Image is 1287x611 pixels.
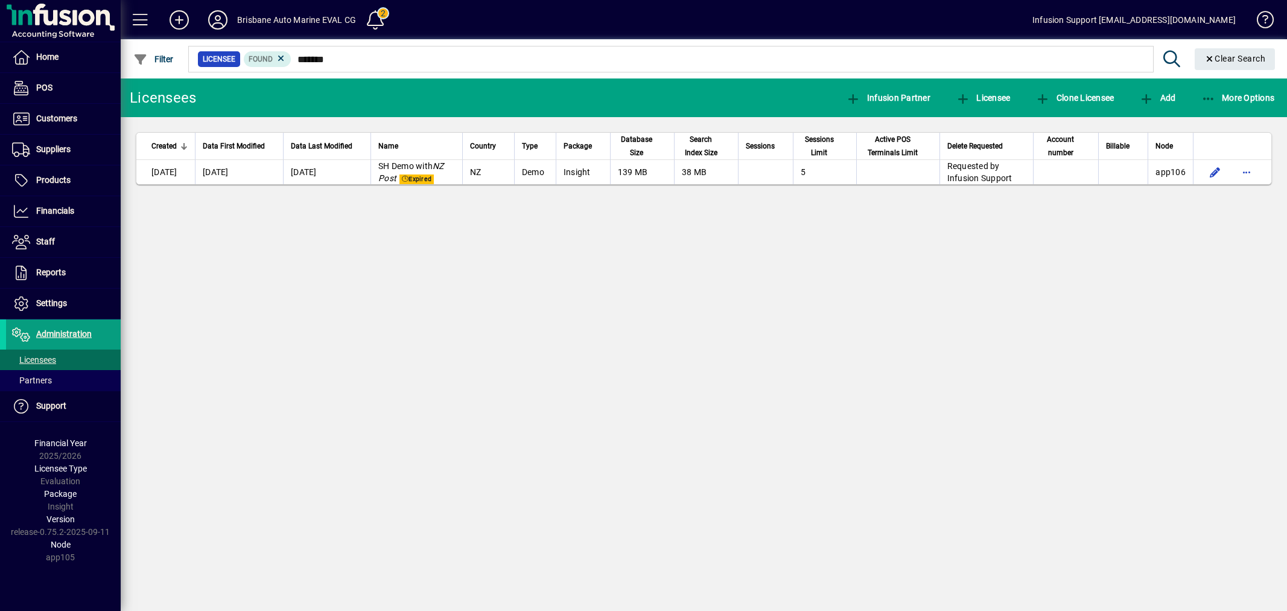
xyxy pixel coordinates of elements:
button: Profile [199,9,237,31]
span: Licensee [203,53,235,65]
span: Licensee [956,93,1011,103]
div: Sessions [746,139,786,153]
button: Clone Licensee [1032,87,1117,109]
div: Delete Requested [947,139,1026,153]
button: More Options [1198,87,1278,109]
span: Reports [36,267,66,277]
span: Country [470,139,496,153]
span: Licensees [12,355,56,365]
span: app106.prod.infusionbusinesssoftware.com [1155,167,1186,177]
button: Filter [130,48,177,70]
span: Filter [133,54,174,64]
span: Support [36,401,66,411]
td: Insight [556,160,610,184]
div: Data First Modified [203,139,276,153]
span: Package [44,489,77,499]
div: Account number [1041,133,1091,159]
td: Requested by Infusion Support [939,160,1033,184]
mat-chip: Found Status: Found [244,51,291,67]
span: Suppliers [36,144,71,154]
a: Financials [6,196,121,226]
span: More Options [1201,93,1275,103]
td: NZ [462,160,514,184]
span: Add [1139,93,1175,103]
a: Home [6,42,121,72]
span: Financial Year [34,438,87,448]
button: More options [1237,162,1256,182]
span: Account number [1041,133,1080,159]
a: Products [6,165,121,196]
span: Sessions Limit [801,133,838,159]
button: Clear [1195,48,1276,70]
a: Reports [6,258,121,288]
span: Customers [36,114,77,123]
button: Edit [1206,162,1225,182]
button: Infusion Partner [843,87,933,109]
div: Infusion Support [EMAIL_ADDRESS][DOMAIN_NAME] [1032,10,1236,30]
a: Staff [6,227,121,257]
a: Support [6,391,121,421]
div: Active POS Terminals Limit [864,133,932,159]
span: Type [522,139,538,153]
a: Suppliers [6,135,121,165]
div: Billable [1106,139,1140,153]
span: Delete Requested [947,139,1003,153]
span: Name [378,139,398,153]
span: Package [564,139,592,153]
span: Node [1155,139,1173,153]
span: Active POS Terminals Limit [864,133,921,159]
div: Created [151,139,188,153]
td: [DATE] [195,160,283,184]
span: Data First Modified [203,139,265,153]
a: POS [6,73,121,103]
span: POS [36,83,52,92]
span: Products [36,175,71,185]
div: Search Index Size [682,133,731,159]
button: Add [160,9,199,31]
span: Licensee Type [34,464,87,473]
div: Brisbane Auto Marine EVAL CG [237,10,356,30]
span: Financials [36,206,74,216]
div: Type [522,139,548,153]
span: Settings [36,298,67,308]
button: Licensee [953,87,1014,109]
span: Expired [399,174,434,184]
span: Database Size [618,133,656,159]
span: Created [151,139,177,153]
button: Add [1136,87,1178,109]
span: Partners [12,376,52,385]
span: SH Demo with [378,161,444,183]
span: Administration [36,329,92,339]
span: Home [36,52,59,62]
span: Data Last Modified [291,139,352,153]
td: [DATE] [283,160,370,184]
div: Database Size [618,133,667,159]
span: Found [249,55,273,63]
span: Clear Search [1204,54,1266,63]
div: Licensees [130,88,196,107]
a: Partners [6,370,121,391]
td: Demo [514,160,556,184]
span: Node [51,540,71,549]
div: Node [1155,139,1186,153]
td: 5 [793,160,856,184]
span: Version [46,514,75,524]
span: Staff [36,237,55,246]
a: Settings [6,289,121,319]
em: Post [378,173,396,183]
td: 38 MB [674,160,738,184]
em: NZ [433,161,444,171]
a: Knowledge Base [1248,2,1272,42]
span: Clone Licensee [1035,93,1114,103]
span: Billable [1106,139,1130,153]
td: [DATE] [136,160,195,184]
div: Sessions Limit [801,133,849,159]
a: Customers [6,104,121,134]
span: Sessions [746,139,775,153]
td: 139 MB [610,160,674,184]
div: Package [564,139,603,153]
a: Licensees [6,350,121,370]
span: Search Index Size [682,133,720,159]
div: Country [470,139,507,153]
div: Name [378,139,455,153]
